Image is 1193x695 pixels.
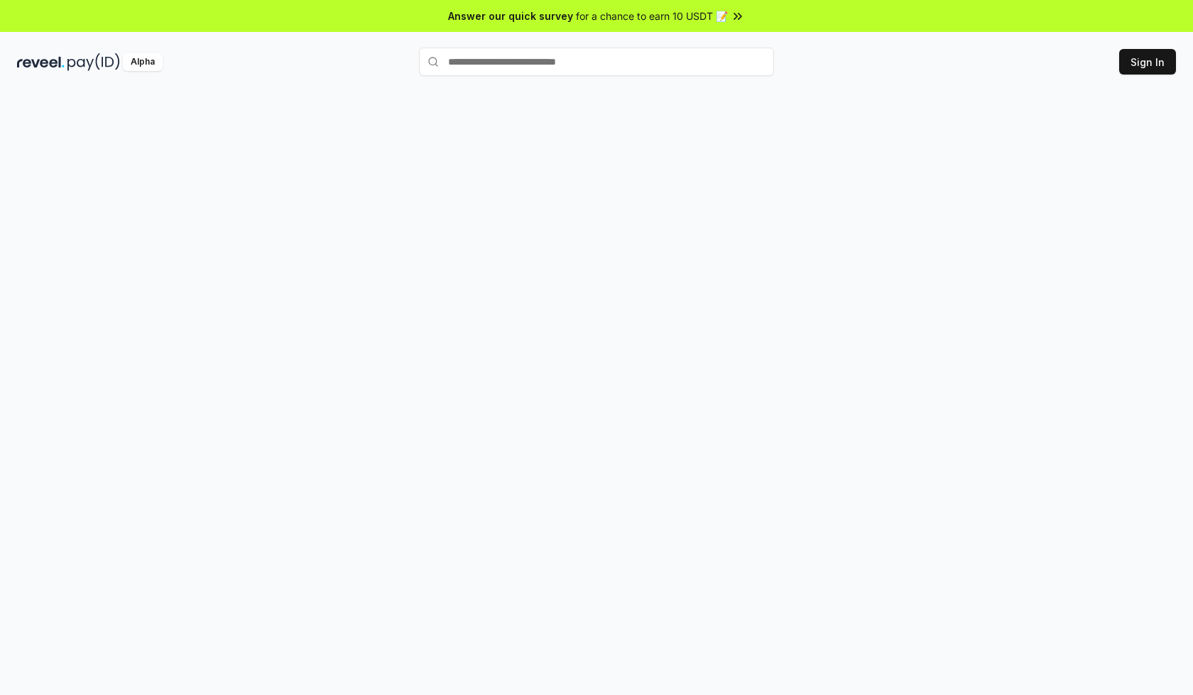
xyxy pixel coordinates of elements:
[576,9,728,23] span: for a chance to earn 10 USDT 📝
[448,9,573,23] span: Answer our quick survey
[123,53,163,71] div: Alpha
[67,53,120,71] img: pay_id
[1119,49,1176,75] button: Sign In
[17,53,65,71] img: reveel_dark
